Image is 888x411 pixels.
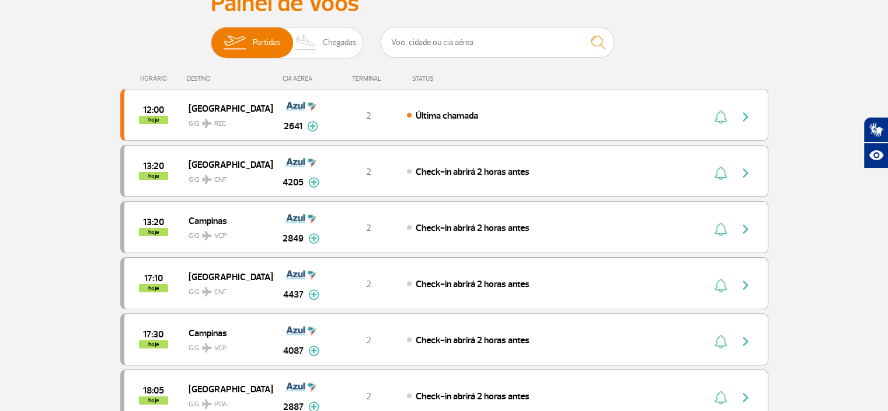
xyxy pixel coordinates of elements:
[202,287,212,296] img: destiny_airplane.svg
[143,162,164,170] span: 2025-08-25 13:20:00
[124,75,187,82] div: HORÁRIO
[715,334,727,348] img: sino-painel-voo.svg
[283,288,304,302] span: 4437
[406,75,502,82] div: STATUS
[366,166,371,178] span: 2
[715,110,727,124] img: sino-painel-voo.svg
[715,391,727,405] img: sino-painel-voo.svg
[189,225,263,241] span: GIG
[366,334,371,346] span: 2
[189,325,263,340] span: Campinas
[139,340,168,348] span: hoje
[330,75,406,82] div: TERMINAL
[381,27,614,58] input: Voo, cidade ou cia aérea
[139,228,168,236] span: hoje
[143,106,164,114] span: 2025-08-25 12:00:00
[214,231,227,241] span: VCP
[214,399,227,410] span: POA
[214,175,227,185] span: CNF
[272,75,330,82] div: CIA AÉREA
[739,334,753,348] img: seta-direita-painel-voo.svg
[366,391,371,402] span: 2
[139,116,168,124] span: hoje
[189,101,263,116] span: [GEOGRAPHIC_DATA]
[739,222,753,236] img: seta-direita-painel-voo.svg
[863,143,888,168] button: Abrir recursos assistivos.
[144,274,163,282] span: 2025-08-25 17:10:00
[283,344,304,358] span: 4087
[308,289,319,300] img: mais-info-painel-voo.svg
[189,112,263,129] span: GIG
[202,399,212,409] img: destiny_airplane.svg
[863,117,888,143] button: Abrir tradutor de língua de sinais.
[739,110,753,124] img: seta-direita-painel-voo.svg
[284,119,302,133] span: 2641
[143,330,163,339] span: 2025-08-25 17:30:00
[202,175,212,184] img: destiny_airplane.svg
[143,218,164,226] span: 2025-08-25 13:20:00
[416,278,530,290] span: Check-in abrirá 2 horas antes
[289,27,323,58] img: slider-desembarque
[283,175,304,189] span: 4205
[189,337,263,354] span: GIG
[715,166,727,180] img: sino-painel-voo.svg
[189,168,263,185] span: GIG
[739,278,753,292] img: seta-direita-painel-voo.svg
[715,278,727,292] img: sino-painel-voo.svg
[308,233,319,244] img: mais-info-painel-voo.svg
[214,287,227,298] span: CNF
[189,393,263,410] span: GIG
[139,284,168,292] span: hoje
[189,381,263,396] span: [GEOGRAPHIC_DATA]
[307,121,318,132] img: mais-info-painel-voo.svg
[202,343,212,353] img: destiny_airplane.svg
[416,222,530,234] span: Check-in abrirá 2 horas antes
[739,166,753,180] img: seta-direita-painel-voo.svg
[366,222,371,234] span: 2
[143,386,164,395] span: 2025-08-25 18:05:00
[216,27,253,58] img: slider-embarque
[416,334,530,346] span: Check-in abrirá 2 horas antes
[189,281,263,298] span: GIG
[366,110,371,122] span: 2
[189,157,263,172] span: [GEOGRAPHIC_DATA]
[189,213,263,228] span: Campinas
[214,343,227,354] span: VCP
[202,231,212,240] img: destiny_airplane.svg
[253,27,281,58] span: Partidas
[139,396,168,405] span: hoje
[416,166,530,178] span: Check-in abrirá 2 horas antes
[863,117,888,168] div: Plugin de acessibilidade da Hand Talk.
[739,391,753,405] img: seta-direita-painel-voo.svg
[283,232,304,246] span: 2849
[202,119,212,128] img: destiny_airplane.svg
[715,222,727,236] img: sino-painel-voo.svg
[366,278,371,290] span: 2
[139,172,168,180] span: hoje
[323,27,357,58] span: Chegadas
[189,269,263,284] span: [GEOGRAPHIC_DATA]
[308,346,319,356] img: mais-info-painel-voo.svg
[187,75,272,82] div: DESTINO
[416,110,478,122] span: Última chamada
[214,119,226,129] span: REC
[416,391,530,402] span: Check-in abrirá 2 horas antes
[308,177,319,188] img: mais-info-painel-voo.svg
